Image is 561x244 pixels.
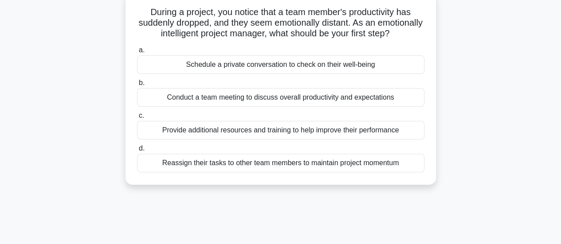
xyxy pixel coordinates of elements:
[136,7,425,39] h5: During a project, you notice that a team member's productivity has suddenly dropped, and they see...
[139,46,145,54] span: a.
[137,121,424,139] div: Provide additional resources and training to help improve their performance
[137,55,424,74] div: Schedule a private conversation to check on their well-being
[139,79,145,86] span: b.
[137,88,424,107] div: Conduct a team meeting to discuss overall productivity and expectations
[139,144,145,152] span: d.
[139,112,144,119] span: c.
[137,154,424,172] div: Reassign their tasks to other team members to maintain project momentum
